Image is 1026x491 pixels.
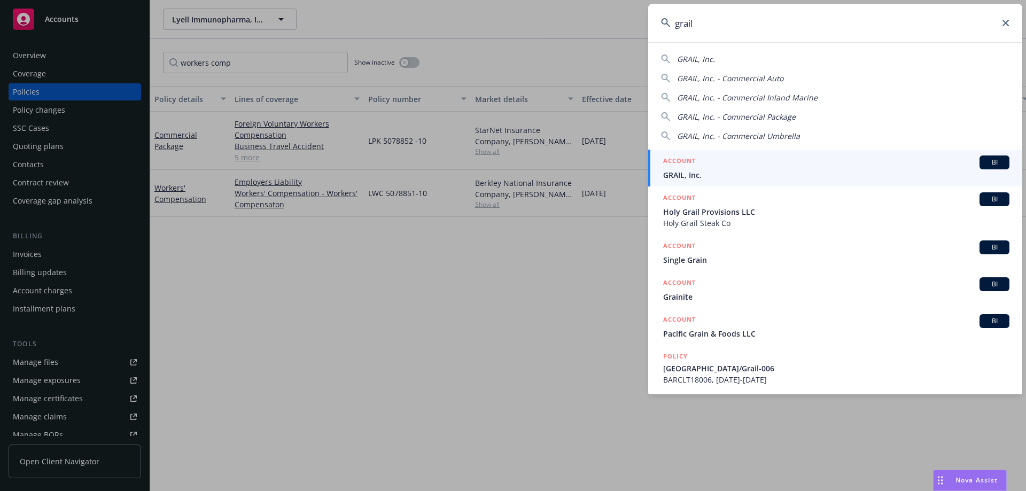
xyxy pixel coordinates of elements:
[984,279,1005,289] span: BI
[677,92,818,103] span: GRAIL, Inc. - Commercial Inland Marine
[663,240,696,253] h5: ACCOUNT
[663,314,696,327] h5: ACCOUNT
[648,271,1022,308] a: ACCOUNTBIGrainite
[677,73,783,83] span: GRAIL, Inc. - Commercial Auto
[663,192,696,205] h5: ACCOUNT
[984,194,1005,204] span: BI
[648,150,1022,186] a: ACCOUNTBIGRAIL, Inc.
[663,254,1009,266] span: Single Grain
[648,4,1022,42] input: Search...
[984,243,1005,252] span: BI
[663,217,1009,229] span: Holy Grail Steak Co
[955,476,998,485] span: Nova Assist
[663,277,696,290] h5: ACCOUNT
[663,351,688,362] h5: POLICY
[934,470,947,490] div: Drag to move
[648,235,1022,271] a: ACCOUNTBISingle Grain
[677,54,715,64] span: GRAIL, Inc.
[677,112,796,122] span: GRAIL, Inc. - Commercial Package
[648,186,1022,235] a: ACCOUNTBIHoly Grail Provisions LLCHoly Grail Steak Co
[663,374,1009,385] span: BARCLT18006, [DATE]-[DATE]
[663,291,1009,302] span: Grainite
[933,470,1007,491] button: Nova Assist
[663,169,1009,181] span: GRAIL, Inc.
[663,363,1009,374] span: [GEOGRAPHIC_DATA]/Grail-006
[648,308,1022,345] a: ACCOUNTBIPacific Grain & Foods LLC
[663,155,696,168] h5: ACCOUNT
[984,316,1005,326] span: BI
[677,131,800,141] span: GRAIL, Inc. - Commercial Umbrella
[663,328,1009,339] span: Pacific Grain & Foods LLC
[984,158,1005,167] span: BI
[663,206,1009,217] span: Holy Grail Provisions LLC
[648,345,1022,391] a: POLICY[GEOGRAPHIC_DATA]/Grail-006BARCLT18006, [DATE]-[DATE]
